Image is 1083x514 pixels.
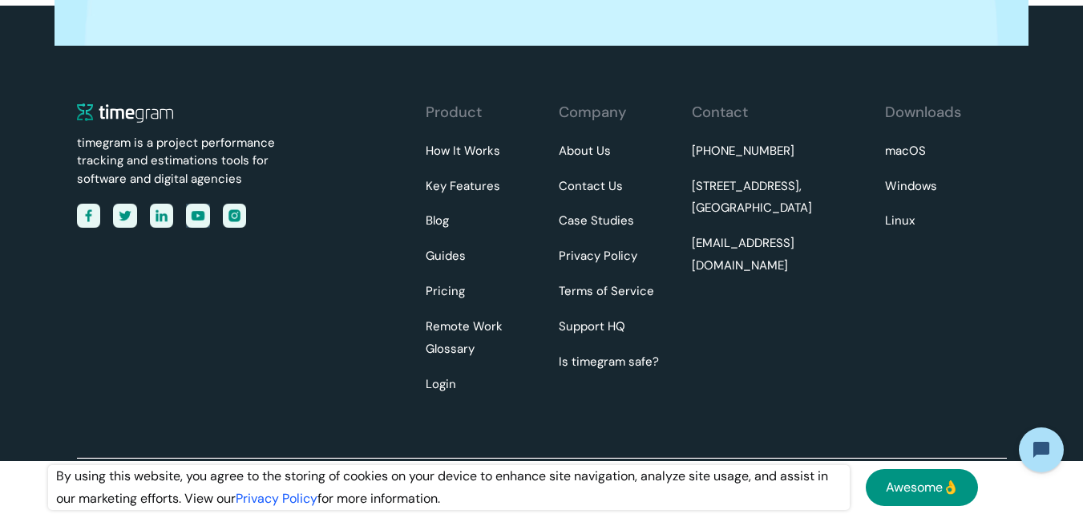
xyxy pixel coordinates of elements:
[559,351,659,374] a: Is timegram safe?
[885,176,937,198] a: Windows
[559,176,623,198] a: Contact Us
[559,140,611,163] a: About Us
[559,316,625,338] a: Support HQ
[77,102,426,188] a: timegram is a project performancetracking and estimations tools forsoftware and digital agencies
[426,210,449,233] a: Blog
[692,176,812,221] a: [STREET_ADDRESS],[GEOGRAPHIC_DATA]
[48,465,850,510] div: By using this website, you agree to the storing of cookies on your device to enhance site navigat...
[426,281,465,303] a: Pricing
[559,102,627,124] div: Company
[77,134,358,188] div: timegram is a project performance tracking and estimations tools for software and digital agencies
[426,140,500,163] a: How It Works
[559,245,637,268] a: Privacy Policy
[236,490,317,507] a: Privacy Policy
[866,469,978,506] a: Awesome👌
[559,281,654,303] a: Terms of Service
[559,210,634,233] a: Case Studies
[692,102,748,124] div: Contact
[692,233,874,277] a: [EMAIL_ADDRESS][DOMAIN_NAME]
[426,316,547,361] a: Remote Work Glossary
[426,374,456,396] a: Login
[426,176,500,198] a: Key Features
[692,140,794,163] a: [PHONE_NUMBER]
[885,210,915,233] a: Linux
[885,102,961,124] div: Downloads
[426,102,482,124] div: Product
[885,140,926,163] a: macOS
[426,245,466,268] a: Guides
